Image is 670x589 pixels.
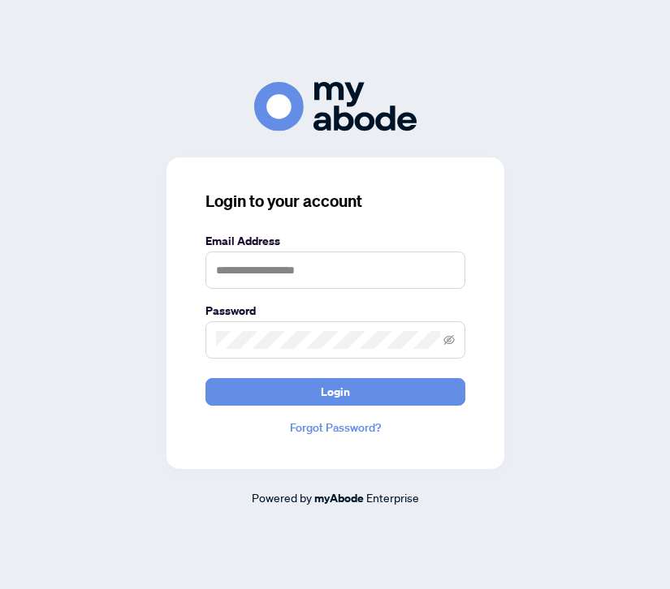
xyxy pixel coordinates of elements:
[314,489,364,507] a: myAbode
[321,379,350,405] span: Login
[252,490,312,505] span: Powered by
[443,334,455,346] span: eye-invisible
[366,490,419,505] span: Enterprise
[254,82,417,131] img: ma-logo
[205,378,465,406] button: Login
[205,302,465,320] label: Password
[205,419,465,436] a: Forgot Password?
[205,190,465,213] h3: Login to your account
[205,232,465,250] label: Email Address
